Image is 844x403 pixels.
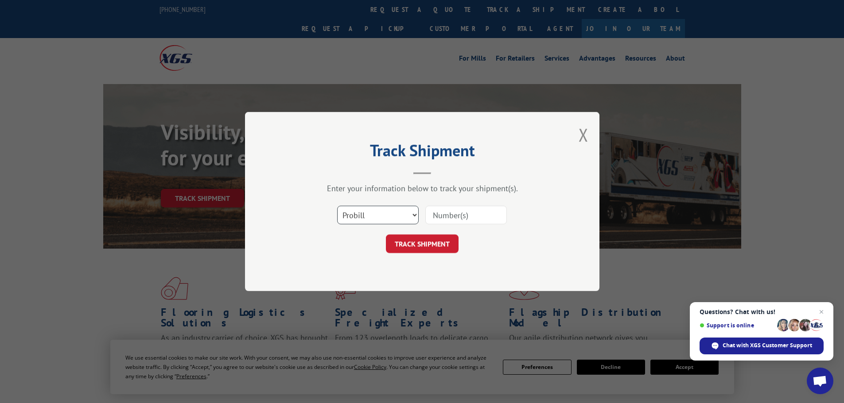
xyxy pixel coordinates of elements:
[723,342,812,349] span: Chat with XGS Customer Support
[700,308,824,315] span: Questions? Chat with us!
[807,368,833,394] div: Open chat
[700,322,774,329] span: Support is online
[579,123,588,146] button: Close modal
[289,144,555,161] h2: Track Shipment
[816,307,827,317] span: Close chat
[700,338,824,354] div: Chat with XGS Customer Support
[425,206,507,224] input: Number(s)
[386,234,459,253] button: TRACK SHIPMENT
[289,183,555,193] div: Enter your information below to track your shipment(s).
